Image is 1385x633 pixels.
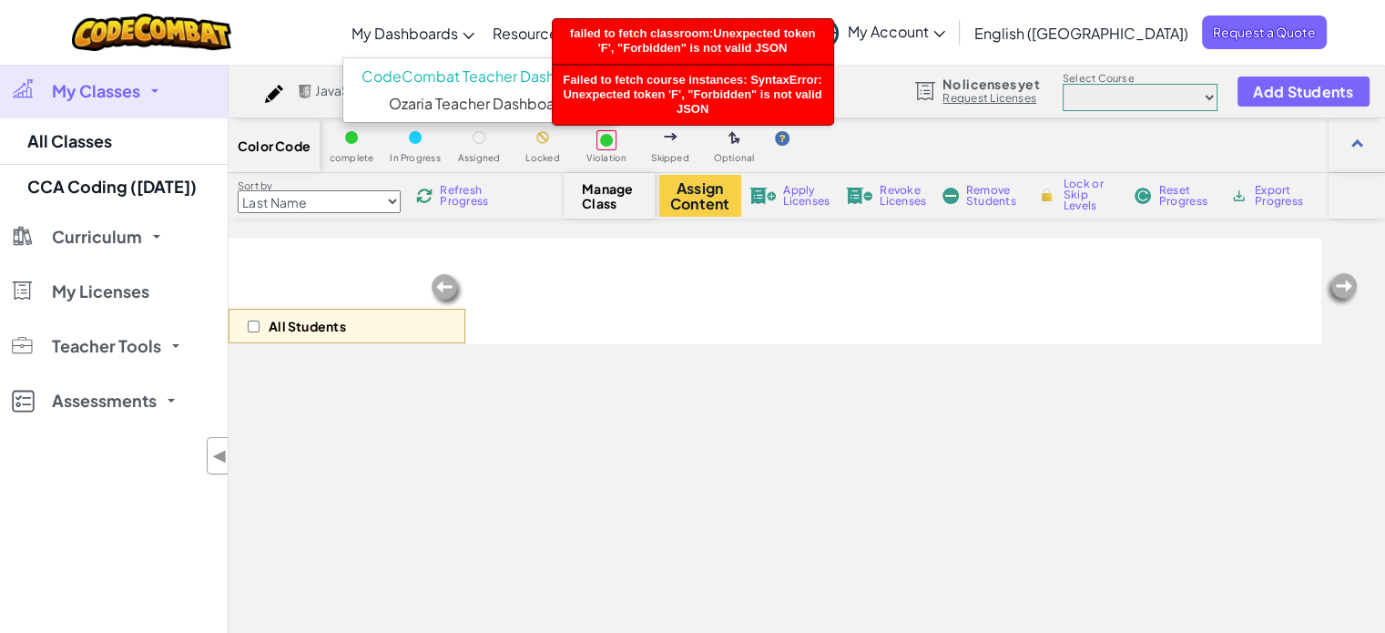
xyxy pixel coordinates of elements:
[493,24,565,43] span: Resources
[1037,187,1056,203] img: IconLock.svg
[269,319,346,333] p: All Students
[728,131,740,146] img: IconOptionalLevel.svg
[52,229,142,245] span: Curriculum
[582,181,636,210] span: Manage Class
[343,90,615,117] a: Ozaria Teacher Dashboard
[416,188,433,204] img: IconReload.svg
[265,85,283,103] img: iconPencil.svg
[651,153,689,163] span: Skipped
[484,8,591,57] a: Resources
[52,338,161,354] span: Teacher Tools
[1230,188,1248,204] img: IconArchive.svg
[659,175,741,217] button: Assign Content
[563,73,822,116] span: Failed to fetch course instances: SyntaxError: Unexpected token 'F', "Forbidden" is not valid JSON
[351,24,458,43] span: My Dashboards
[848,22,945,41] span: My Account
[72,14,231,51] img: CodeCombat logo
[749,188,777,204] img: IconLicenseApply.svg
[942,77,1039,91] span: No licenses yet
[1202,15,1327,49] a: Request a Quote
[664,133,677,140] img: IconSkippedLevel.svg
[846,188,873,204] img: IconLicenseRevoke.svg
[965,8,1197,57] a: English ([GEOGRAPHIC_DATA])
[52,393,157,409] span: Assessments
[52,83,140,99] span: My Classes
[1253,84,1353,99] span: Add Students
[799,4,954,61] a: My Account
[390,153,441,163] span: In Progress
[880,185,926,207] span: Revoke Licenses
[1134,188,1152,204] img: IconReset.svg
[1323,271,1360,308] img: Arrow_Left_Inactive.png
[974,24,1188,43] span: English ([GEOGRAPHIC_DATA])
[330,153,374,163] span: complete
[1064,179,1117,211] span: Lock or Skip Levels
[714,153,755,163] span: Optional
[342,8,484,57] a: My Dashboards
[591,8,701,57] a: Curriculum
[1063,71,1217,86] label: Select Course
[1255,185,1310,207] span: Export Progress
[238,179,401,193] label: Sort by
[315,82,378,98] span: JavaScript
[942,188,959,204] img: IconRemoveStudents.svg
[942,91,1039,106] a: Request Licenses
[586,153,626,163] span: Violation
[343,63,615,90] a: CodeCombat Teacher Dashboard
[238,138,311,153] span: Color Code
[1237,77,1369,107] button: Add Students
[429,272,465,309] img: Arrow_Left_Inactive.png
[52,283,149,300] span: My Licenses
[297,85,313,98] img: javascript.png
[966,185,1021,207] span: Remove Students
[783,185,830,207] span: Apply Licenses
[775,131,789,146] img: IconHint.svg
[212,443,228,469] span: ◀
[525,153,559,163] span: Locked
[458,153,501,163] span: Assigned
[440,185,496,207] span: Refresh Progress
[1159,185,1214,207] span: Reset Progress
[570,26,815,55] span: failed to fetch classroom:Unexpected token 'F', "Forbidden" is not valid JSON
